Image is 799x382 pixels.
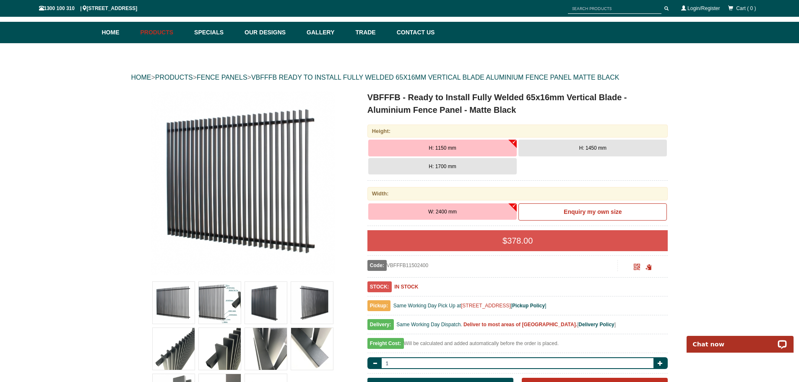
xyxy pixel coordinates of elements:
a: Delivery Policy [578,322,614,327]
h1: VBFFFB - Ready to Install Fully Welded 65x16mm Vertical Blade - Aluminium Fence Panel - Matte Black [367,91,668,116]
span: Same Working Day Pick Up at [ ] [393,303,547,309]
a: Gallery [302,22,351,43]
img: VBFFFB - Ready to Install Fully Welded 65x16mm Vertical Blade - Aluminium Fence Panel - Matte Black [245,282,287,324]
a: [STREET_ADDRESS] [461,303,511,309]
span: H: 1700 mm [429,164,456,169]
div: VBFFFB11502400 [367,260,618,271]
b: IN STOCK [394,284,418,290]
div: [ ] [367,320,668,334]
span: Same Working Day Dispatch. [396,322,462,327]
a: PRODUCTS [155,74,193,81]
span: Cart ( 0 ) [736,5,756,11]
span: H: 1150 mm [429,145,456,151]
img: VBFFFB - Ready to Install Fully Welded 65x16mm Vertical Blade - Aluminium Fence Panel - Matte Black [153,328,195,370]
span: 378.00 [507,236,533,245]
a: VBFFFB READY TO INSTALL FULLY WELDED 65X16MM VERTICAL BLADE ALUMINIUM FENCE PANEL MATTE BLACK [251,74,619,81]
span: Freight Cost: [367,338,404,349]
span: Pickup: [367,300,390,311]
img: VBFFFB - Ready to Install Fully Welded 65x16mm Vertical Blade - Aluminium Fence Panel - Matte Black [291,282,333,324]
div: Height: [367,125,668,138]
img: VBFFFB - Ready to Install Fully Welded 65x16mm Vertical Blade - Aluminium Fence Panel - Matte Black [199,282,241,324]
a: FENCE PANELS [197,74,247,81]
span: STOCK: [367,281,392,292]
a: Trade [351,22,392,43]
a: Pickup Policy [512,303,545,309]
span: W: 2400 mm [428,209,457,215]
span: Code: [367,260,387,271]
a: Click to enlarge and scan to share. [634,265,640,271]
a: Home [102,22,136,43]
span: H: 1450 mm [579,145,606,151]
div: > > > [131,64,668,91]
button: H: 1150 mm [368,140,517,156]
a: Login/Register [687,5,720,11]
span: 1300 100 310 | [STREET_ADDRESS] [39,5,138,11]
span: Click to copy the URL [645,264,652,270]
a: Enquiry my own size [518,203,667,221]
img: VBFFFB - Ready to Install Fully Welded 65x16mm Vertical Blade - Aluminium Fence Panel - Matte Black [153,282,195,324]
img: VBFFFB - Ready to Install Fully Welded 65x16mm Vertical Blade - Aluminium Fence Panel - Matte Black [199,328,241,370]
b: Enquiry my own size [564,208,622,215]
div: Will be calculated and added automatically before the order is placed. [367,338,668,353]
div: Width: [367,187,668,200]
b: Deliver to most areas of [GEOGRAPHIC_DATA]. [463,322,577,327]
img: VBFFFB - Ready to Install Fully Welded 65x16mm Vertical Blade - Aluminium Fence Panel - Matte Black [245,328,287,370]
img: VBFFFB - Ready to Install Fully Welded 65x16mm Vertical Blade - Aluminium Fence Panel - Matte Bla... [151,91,335,275]
iframe: LiveChat chat widget [681,326,799,353]
button: W: 2400 mm [368,203,517,220]
a: Our Designs [240,22,302,43]
button: H: 1450 mm [518,140,667,156]
img: VBFFFB - Ready to Install Fully Welded 65x16mm Vertical Blade - Aluminium Fence Panel - Matte Black [291,328,333,370]
button: H: 1700 mm [368,158,517,175]
input: SEARCH PRODUCTS [568,3,661,14]
a: VBFFFB - Ready to Install Fully Welded 65x16mm Vertical Blade - Aluminium Fence Panel - Matte Bla... [132,91,354,275]
a: Specials [190,22,240,43]
div: $ [367,230,668,251]
span: Delivery: [367,319,394,330]
a: Contact Us [393,22,435,43]
a: Products [136,22,190,43]
a: HOME [131,74,151,81]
